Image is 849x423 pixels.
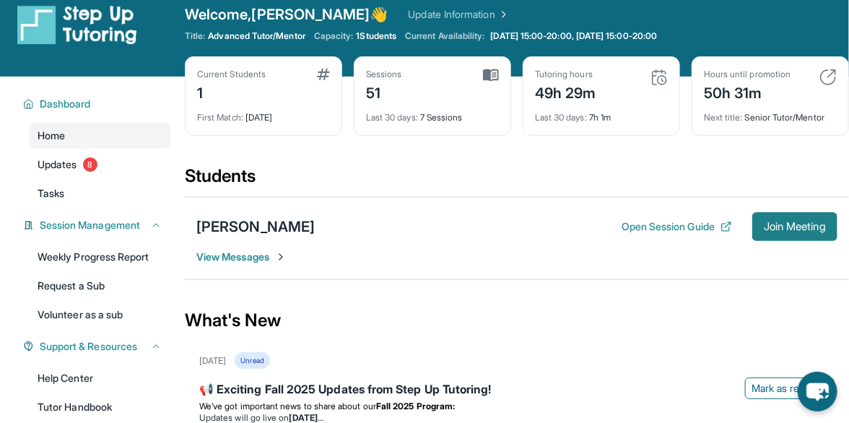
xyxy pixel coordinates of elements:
[819,69,837,86] img: card
[650,69,668,86] img: card
[535,80,596,103] div: 49h 29m
[196,217,315,237] div: [PERSON_NAME]
[17,4,137,45] img: logo
[704,103,837,123] div: Senior Tutor/Mentor
[199,401,376,411] span: We’ve got important news to share about our
[38,128,65,143] span: Home
[197,69,266,80] div: Current Students
[196,250,287,264] span: View Messages
[40,218,140,232] span: Session Management
[366,112,418,123] span: Last 30 days :
[29,302,170,328] a: Volunteer as a sub
[185,30,205,42] span: Title:
[40,339,137,354] span: Support & Resources
[495,7,510,22] img: Chevron Right
[535,112,587,123] span: Last 30 days :
[29,394,170,420] a: Tutor Handbook
[704,80,791,103] div: 50h 31m
[34,339,162,354] button: Support & Resources
[29,180,170,206] a: Tasks
[208,30,305,42] span: Advanced Tutor/Mentor
[488,30,661,42] a: [DATE] 15:00-20:00, [DATE] 15:00-20:00
[366,103,499,123] div: 7 Sessions
[483,69,499,82] img: card
[535,69,596,80] div: Tutoring hours
[366,80,402,103] div: 51
[29,123,170,149] a: Home
[317,69,330,80] img: card
[491,30,658,42] span: [DATE] 15:00-20:00, [DATE] 15:00-20:00
[405,30,484,42] span: Current Availability:
[83,157,97,172] span: 8
[752,381,811,396] span: Mark as read
[199,355,226,367] div: [DATE]
[38,157,77,172] span: Updates
[704,69,791,80] div: Hours until promotion
[745,378,835,399] button: Mark as read
[366,69,402,80] div: Sessions
[289,412,323,423] strong: [DATE]
[199,380,835,401] div: 📢 Exciting Fall 2025 Updates from Step Up Tutoring!
[34,218,162,232] button: Session Management
[752,212,837,241] button: Join Meeting
[798,372,837,411] button: chat-button
[235,352,269,369] div: Unread
[764,222,826,231] span: Join Meeting
[704,112,743,123] span: Next title :
[275,251,287,263] img: Chevron-Right
[185,4,388,25] span: Welcome, [PERSON_NAME] 👋
[29,273,170,299] a: Request a Sub
[535,103,668,123] div: 7h 1m
[34,97,162,111] button: Dashboard
[622,219,732,234] button: Open Session Guide
[38,186,64,201] span: Tasks
[29,152,170,178] a: Updates8
[29,365,170,391] a: Help Center
[197,112,243,123] span: First Match :
[185,165,849,196] div: Students
[376,401,455,411] strong: Fall 2025 Program:
[197,80,266,103] div: 1
[185,289,849,352] div: What's New
[409,7,510,22] a: Update Information
[29,244,170,270] a: Weekly Progress Report
[40,97,91,111] span: Dashboard
[314,30,354,42] span: Capacity:
[197,103,330,123] div: [DATE]
[357,30,397,42] span: 1 Students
